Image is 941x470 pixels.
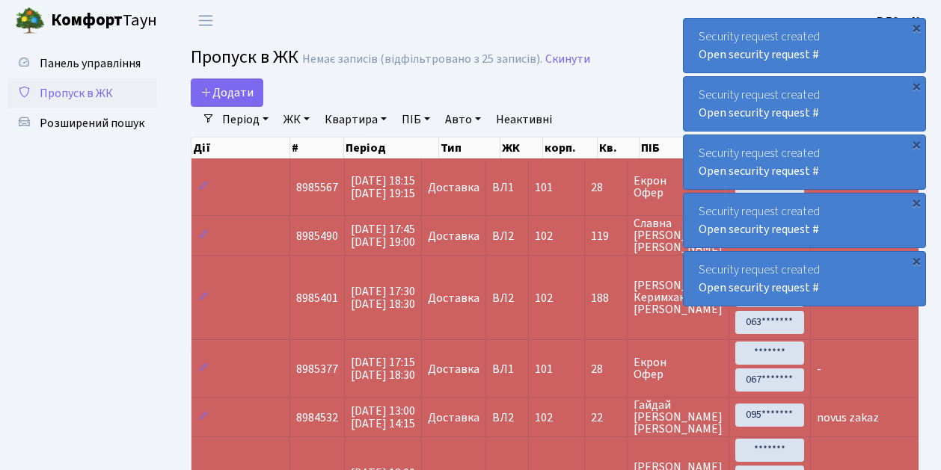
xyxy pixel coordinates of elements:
span: Додати [200,84,254,101]
th: корп. [543,137,598,158]
span: 8985401 [296,290,338,306]
span: Пропуск в ЖК [40,85,113,102]
span: [DATE] 13:00 [DATE] 14:15 [351,403,415,432]
span: [DATE] 17:15 [DATE] 18:30 [351,354,415,383]
th: Період [344,137,439,158]
span: 102 [535,409,553,426]
span: Доставка [428,292,479,304]
span: 8985377 [296,361,338,377]
img: logo.png [15,6,45,36]
span: ВЛ2 [492,412,522,424]
th: Дії [191,137,290,158]
a: Open security request # [699,46,819,63]
span: 101 [535,179,553,196]
span: [DATE] 18:15 [DATE] 19:15 [351,173,415,202]
span: [DATE] 17:30 [DATE] 18:30 [351,283,415,312]
a: Скинути [545,52,590,67]
div: × [909,253,924,268]
a: Пропуск в ЖК [7,78,157,108]
div: Security request created [684,19,925,72]
span: Таун [51,8,157,34]
a: Open security request # [699,221,819,238]
span: Доставка [428,363,479,375]
span: 101 [535,361,553,377]
span: Доставка [428,182,479,194]
span: 22 [591,412,621,424]
span: Розширений пошук [40,115,144,132]
button: Переключити навігацію [187,8,224,33]
b: ВЛ2 -. К. [877,13,923,29]
a: Open security request # [699,163,819,179]
span: Екрон Офер [634,356,723,380]
span: Доставка [428,230,479,242]
span: 119 [591,230,621,242]
div: Немає записів (відфільтровано з 25 записів). [302,52,542,67]
a: Додати [191,78,263,107]
span: - [817,361,821,377]
a: Open security request # [699,105,819,121]
span: [DATE] 17:45 [DATE] 19:00 [351,221,415,250]
a: ПІБ [396,107,436,132]
span: 188 [591,292,621,304]
div: Security request created [684,77,925,131]
th: ЖК [500,137,543,158]
span: ВЛ2 [492,292,522,304]
span: Доставка [428,412,479,424]
a: Авто [439,107,487,132]
span: ВЛ2 [492,230,522,242]
a: Розширений пошук [7,108,157,138]
span: 28 [591,182,621,194]
b: Комфорт [51,8,123,32]
a: Квартира [319,107,393,132]
span: Панель управління [40,55,141,72]
span: 8984532 [296,409,338,426]
a: ВЛ2 -. К. [877,12,923,30]
div: Security request created [684,135,925,189]
a: ЖК [278,107,316,132]
div: × [909,20,924,35]
div: × [909,195,924,210]
span: 8985567 [296,179,338,196]
a: Панель управління [7,49,157,78]
span: Славна [PERSON_NAME] [PERSON_NAME] [634,217,723,253]
a: Open security request # [699,279,819,296]
th: # [290,137,344,158]
span: Пропуск в ЖК [191,44,298,70]
div: × [909,78,924,93]
a: Період [216,107,275,132]
span: [PERSON_NAME] Керимхан [PERSON_NAME] [634,279,723,315]
span: 102 [535,228,553,244]
span: 102 [535,290,553,306]
div: Security request created [684,252,925,306]
th: Тип [439,137,500,158]
span: Гайдай [PERSON_NAME] [PERSON_NAME] [634,399,723,435]
div: Security request created [684,194,925,247]
span: 28 [591,363,621,375]
span: ВЛ1 [492,182,522,194]
div: × [909,137,924,152]
span: novus zakaz [817,409,879,426]
span: ВЛ1 [492,363,522,375]
th: ПІБ [640,137,742,158]
span: Екрон Офер [634,175,723,199]
a: Неактивні [490,107,558,132]
th: Кв. [598,137,640,158]
span: 8985490 [296,228,338,244]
